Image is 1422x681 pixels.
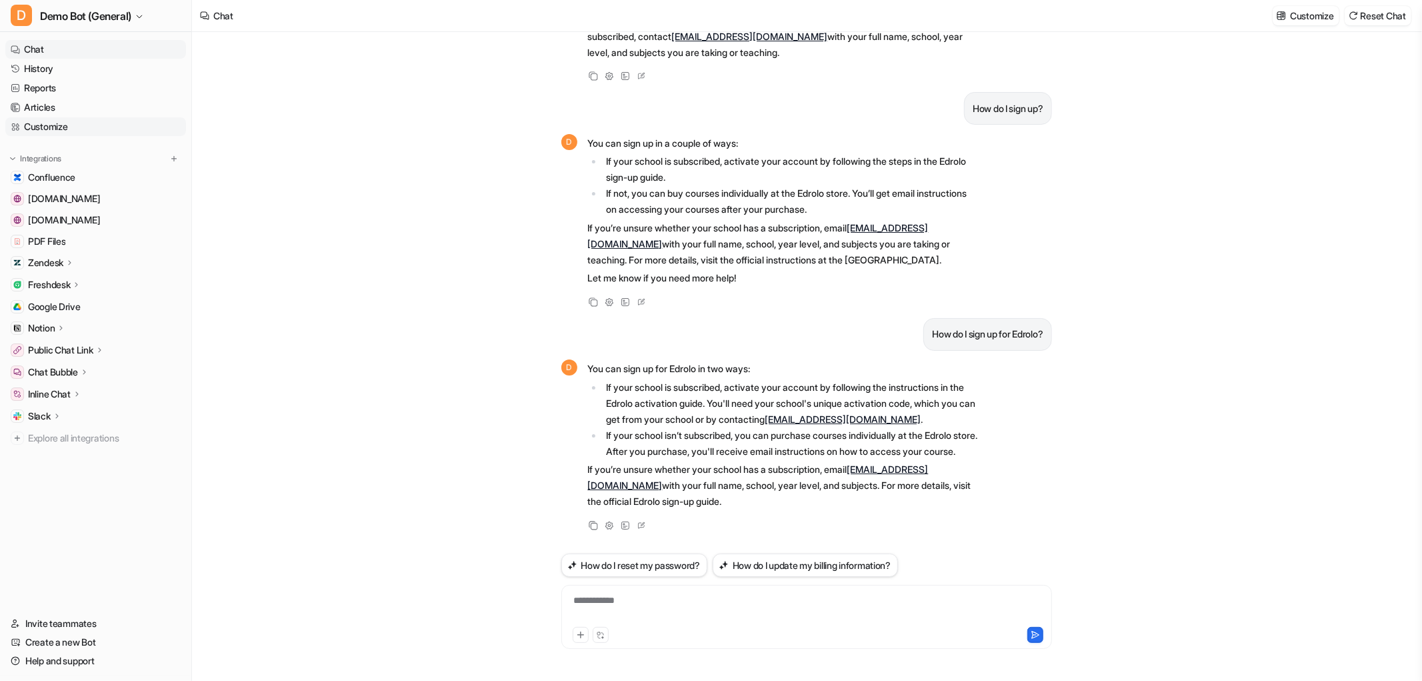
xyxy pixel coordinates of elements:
p: Customize [1290,9,1333,23]
img: www.airbnb.com [13,195,21,203]
p: Slack [28,410,51,423]
img: Chat Bubble [13,368,21,376]
span: Demo Bot (General) [40,7,131,25]
a: History [5,59,186,78]
p: You can sign up in a couple of ways: [588,135,978,151]
img: Slack [13,412,21,420]
button: Customize [1273,6,1339,25]
p: Zendesk [28,256,63,269]
p: Public Chat Link [28,344,93,357]
img: Freshdesk [13,281,21,289]
p: How do I sign up? [973,101,1043,117]
img: Notion [13,324,21,332]
a: [EMAIL_ADDRESS][DOMAIN_NAME] [672,31,828,42]
button: Integrations [5,152,65,165]
p: If you’re unsure whether your school has a subscription, email with your full name, school, year ... [588,462,978,510]
a: Invite teammates [5,614,186,633]
p: You can sign up for Edrolo in two ways: [588,361,978,377]
span: D [561,360,577,376]
p: How do I sign up for Edrolo? [932,326,1043,342]
a: Reports [5,79,186,97]
a: Google DriveGoogle Drive [5,297,186,316]
p: For more details, visit the Edrolo sign-up guide. If you’re unsure whether your school is subscri... [588,13,978,61]
span: [DOMAIN_NAME] [28,192,100,205]
img: customize [1277,11,1286,21]
span: [DOMAIN_NAME] [28,213,100,227]
span: PDF Files [28,235,65,248]
p: Notion [28,321,55,335]
a: Customize [5,117,186,136]
button: Reset Chat [1345,6,1411,25]
li: If not, you can buy courses individually at the Edrolo store. You’ll get email instructions on ac... [603,185,978,217]
span: Confluence [28,171,75,184]
p: Let me know if you need more help! [588,270,978,286]
li: If your school isn’t subscribed, you can purchase courses individually at the Edrolo store. After... [603,428,978,460]
a: www.atlassian.com[DOMAIN_NAME] [5,211,186,229]
img: Inline Chat [13,390,21,398]
img: reset [1349,11,1358,21]
img: Confluence [13,173,21,181]
img: explore all integrations [11,432,24,445]
p: Chat Bubble [28,366,78,379]
a: Chat [5,40,186,59]
img: www.atlassian.com [13,216,21,224]
p: If you’re unsure whether your school has a subscription, email with your full name, school, year ... [588,220,978,268]
img: menu_add.svg [169,154,179,163]
button: How do I reset my password? [561,554,707,577]
p: Inline Chat [28,388,71,401]
a: Explore all integrations [5,429,186,448]
span: Google Drive [28,300,81,313]
p: Freshdesk [28,278,70,291]
span: D [11,5,32,26]
a: www.airbnb.com[DOMAIN_NAME] [5,189,186,208]
a: [EMAIL_ADDRESS][DOMAIN_NAME] [588,222,929,249]
img: Google Drive [13,303,21,311]
span: D [561,134,577,150]
img: expand menu [8,154,17,163]
img: Zendesk [13,259,21,267]
div: Chat [213,9,233,23]
p: Integrations [20,153,61,164]
li: If your school is subscribed, activate your account by following the steps in the Edrolo sign-up ... [603,153,978,185]
a: Articles [5,98,186,117]
button: How do I update my billing information? [713,554,898,577]
li: If your school is subscribed, activate your account by following the instructions in the Edrolo a... [603,380,978,428]
a: PDF FilesPDF Files [5,232,186,251]
img: Public Chat Link [13,346,21,354]
img: PDF Files [13,237,21,245]
a: ConfluenceConfluence [5,168,186,187]
span: Explore all integrations [28,428,181,449]
a: [EMAIL_ADDRESS][DOMAIN_NAME] [765,414,921,425]
a: Create a new Bot [5,633,186,652]
a: Help and support [5,652,186,670]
